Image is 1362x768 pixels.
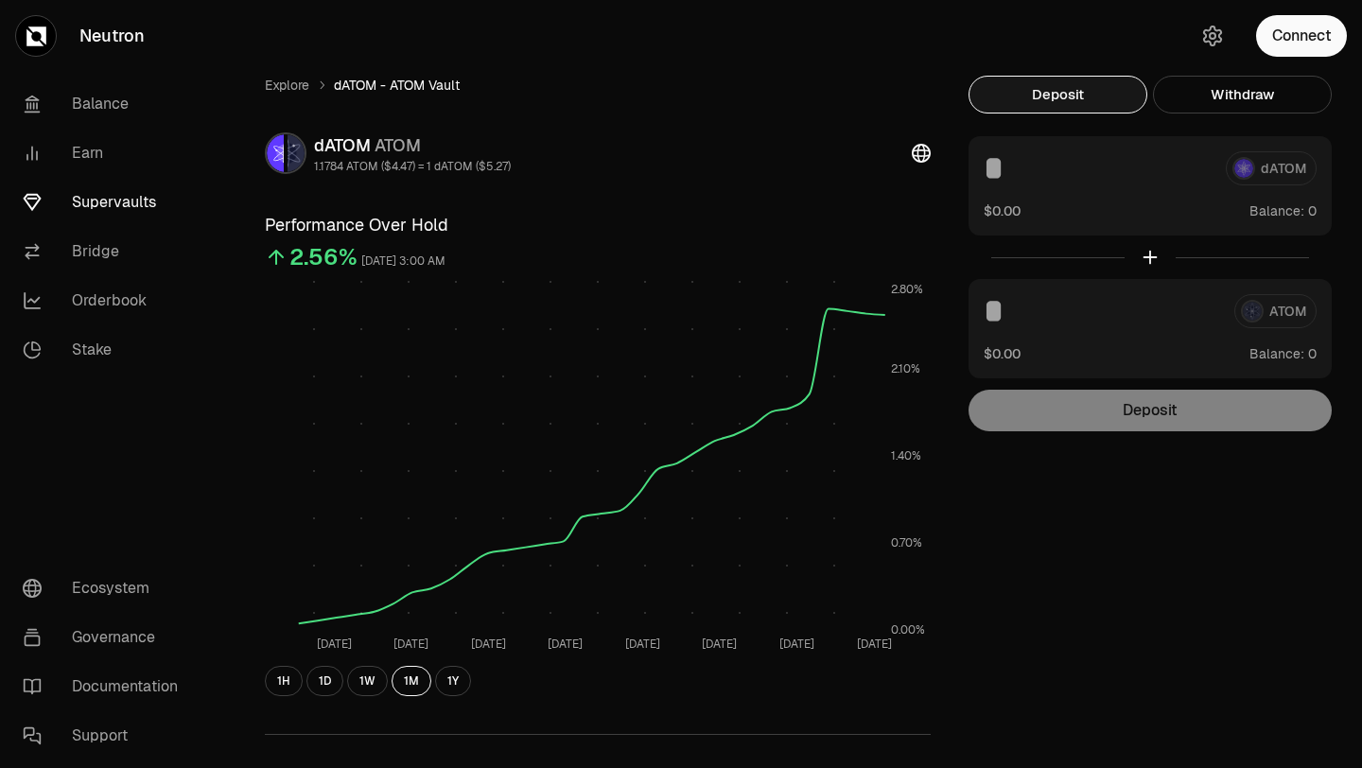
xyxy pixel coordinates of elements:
button: Connect [1256,15,1347,57]
button: Deposit [969,76,1147,113]
tspan: 2.80% [891,282,923,297]
a: Earn [8,129,204,178]
a: Ecosystem [8,564,204,613]
tspan: [DATE] [702,637,737,652]
button: Withdraw [1153,76,1332,113]
a: Stake [8,325,204,375]
tspan: [DATE] [857,637,892,652]
a: Governance [8,613,204,662]
button: 1H [265,666,303,696]
tspan: 1.40% [891,448,921,463]
span: Balance: [1249,344,1304,363]
img: ATOM Logo [288,134,305,172]
tspan: 0.00% [891,622,925,637]
a: Balance [8,79,204,129]
tspan: [DATE] [625,637,660,652]
span: dATOM - ATOM Vault [334,76,460,95]
tspan: [DATE] [393,637,428,652]
div: 2.56% [289,242,358,272]
a: Support [8,711,204,760]
a: Orderbook [8,276,204,325]
tspan: [DATE] [779,637,814,652]
button: 1Y [435,666,471,696]
button: 1M [392,666,431,696]
a: Explore [265,76,309,95]
div: [DATE] 3:00 AM [361,251,445,272]
div: dATOM [314,132,511,159]
span: ATOM [375,134,421,156]
tspan: [DATE] [471,637,506,652]
h3: Performance Over Hold [265,212,931,238]
span: Balance: [1249,201,1304,220]
tspan: [DATE] [548,637,583,652]
tspan: 2.10% [891,361,920,376]
img: dATOM Logo [267,134,284,172]
tspan: 0.70% [891,535,922,550]
tspan: [DATE] [317,637,352,652]
button: 1D [306,666,343,696]
a: Bridge [8,227,204,276]
a: Documentation [8,662,204,711]
div: 1.1784 ATOM ($4.47) = 1 dATOM ($5.27) [314,159,511,174]
button: $0.00 [984,343,1021,363]
nav: breadcrumb [265,76,931,95]
button: 1W [347,666,388,696]
button: $0.00 [984,201,1021,220]
a: Supervaults [8,178,204,227]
